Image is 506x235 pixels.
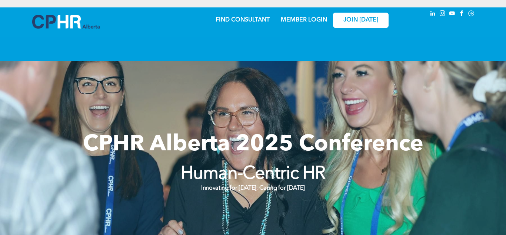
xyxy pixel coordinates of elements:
[32,15,100,29] img: A blue and white logo for cp alberta
[467,9,475,19] a: Social network
[429,9,437,19] a: linkedin
[216,17,270,23] a: FIND CONSULTANT
[281,17,327,23] a: MEMBER LOGIN
[343,17,378,24] span: JOIN [DATE]
[457,9,466,19] a: facebook
[448,9,456,19] a: youtube
[181,165,325,183] strong: Human-Centric HR
[438,9,446,19] a: instagram
[83,134,423,156] span: CPHR Alberta 2025 Conference
[333,13,389,28] a: JOIN [DATE]
[201,185,305,191] strong: Innovating for [DATE], Caring for [DATE]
